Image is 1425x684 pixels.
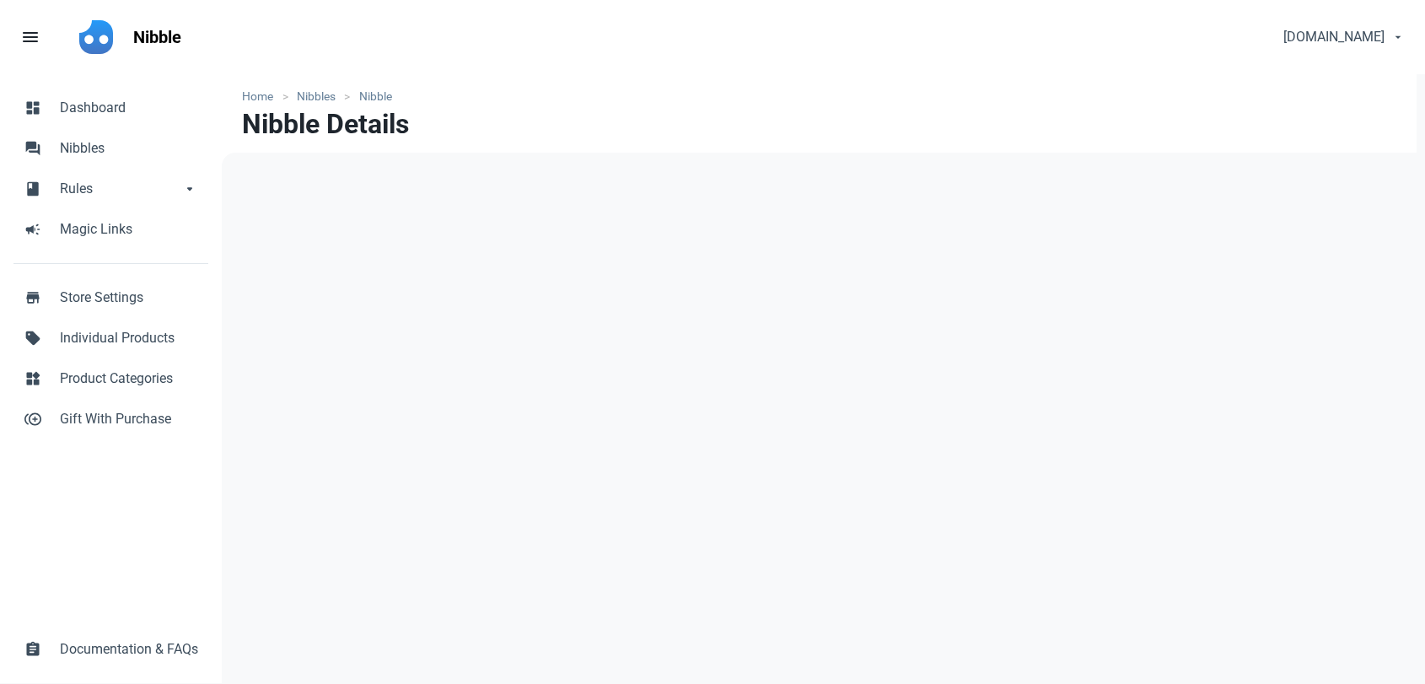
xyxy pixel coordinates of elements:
[24,179,41,196] span: book
[13,209,208,250] a: campaignMagic Links
[24,328,41,345] span: sell
[60,219,198,240] span: Magic Links
[24,288,41,304] span: store
[24,219,41,236] span: campaign
[24,138,41,155] span: forum
[133,25,181,49] p: Nibble
[13,169,208,209] a: bookRulesarrow_drop_down
[24,639,41,656] span: assignment
[1269,20,1415,54] button: [DOMAIN_NAME]
[222,74,1417,109] nav: breadcrumbs
[60,138,198,159] span: Nibbles
[60,179,181,199] span: Rules
[242,88,282,105] a: Home
[13,277,208,318] a: storeStore Settings
[288,88,345,105] a: Nibbles
[60,328,198,348] span: Individual Products
[24,409,41,426] span: control_point_duplicate
[60,369,198,389] span: Product Categories
[242,109,409,139] h1: Nibble Details
[13,358,208,399] a: widgetsProduct Categories
[123,13,191,61] a: Nibble
[24,369,41,385] span: widgets
[24,98,41,115] span: dashboard
[60,409,198,429] span: Gift With Purchase
[13,399,208,439] a: control_point_duplicateGift With Purchase
[20,27,40,47] span: menu
[13,629,208,670] a: assignmentDocumentation & FAQs
[60,98,198,118] span: Dashboard
[181,179,198,196] span: arrow_drop_down
[1283,27,1385,47] span: [DOMAIN_NAME]
[13,88,208,128] a: dashboardDashboard
[60,288,198,308] span: Store Settings
[13,128,208,169] a: forumNibbles
[60,639,198,660] span: Documentation & FAQs
[13,318,208,358] a: sellIndividual Products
